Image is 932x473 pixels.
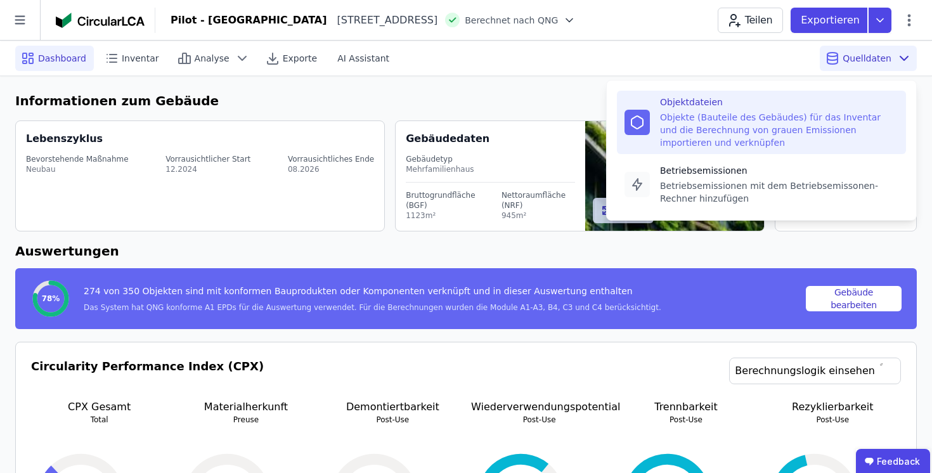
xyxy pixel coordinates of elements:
h6: Informationen zum Gebäude [15,91,917,110]
img: Concular [56,13,145,28]
div: Vorrausichtliches Ende [288,154,374,164]
span: Inventar [122,52,159,65]
div: Gebäudetyp [406,154,575,164]
div: 08.2026 [288,164,374,174]
div: Objekte (Bauteile des Gebäudes) für das Inventar und die Berechnung von grauen Emissionen importi... [660,111,898,149]
div: 12.2024 [165,164,250,174]
div: Bruttogrundfläche (BGF) [406,190,484,211]
p: Exportieren [801,13,862,28]
a: Berechnungslogik einsehen [729,358,901,384]
p: Total [31,415,167,425]
div: Objektdateien [660,96,898,108]
p: CPX Gesamt [31,399,167,415]
span: Dashboard [38,52,86,65]
div: Betriebsemissionen [660,164,898,177]
div: Neubau [26,164,129,174]
p: Materialherkunft [178,399,314,415]
div: 274 von 350 Objekten sind mit konformen Bauprodukten oder Komponenten verknüpft und in dieser Aus... [84,285,661,302]
h3: Circularity Performance Index (CPX) [31,358,264,399]
div: Bevorstehende Maßnahme [26,154,129,164]
div: Das System hat QNG konforme A1 EPDs für die Auswertung verwendet. Für die Berechnungen wurden die... [84,302,661,313]
div: 945m² [502,211,575,221]
button: Gebäude bearbeiten [806,286,902,311]
button: Bilder [593,198,654,223]
p: Rezyklierbarkeit [765,399,901,415]
span: AI Assistant [337,52,389,65]
div: Pilot - [GEOGRAPHIC_DATA] [171,13,327,28]
div: Gebäudedaten [406,131,585,146]
p: Post-Use [325,415,461,425]
p: Post-Use [618,415,754,425]
div: Nettoraumfläche (NRF) [502,190,575,211]
p: Demontiertbarkeit [325,399,461,415]
h6: Auswertungen [15,242,917,261]
p: Trennbarkeit [618,399,754,415]
div: [STREET_ADDRESS] [327,13,438,28]
button: Teilen [718,8,783,33]
span: Berechnet nach QNG [465,14,558,27]
span: Quelldaten [843,52,891,65]
span: Exporte [283,52,317,65]
div: Betriebsemissionen mit dem Betriebsemissonen-Rechner hinzufügen [660,179,898,205]
div: Mehrfamilienhaus [406,164,575,174]
div: Vorrausichtlicher Start [165,154,250,164]
p: Wiederverwendungspotential [471,399,607,415]
span: Analyse [195,52,230,65]
div: Lebenszyklus [26,131,103,146]
p: Preuse [178,415,314,425]
p: Post-Use [765,415,901,425]
span: 78% [42,294,60,304]
p: Post-Use [471,415,607,425]
div: 1123m² [406,211,484,221]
